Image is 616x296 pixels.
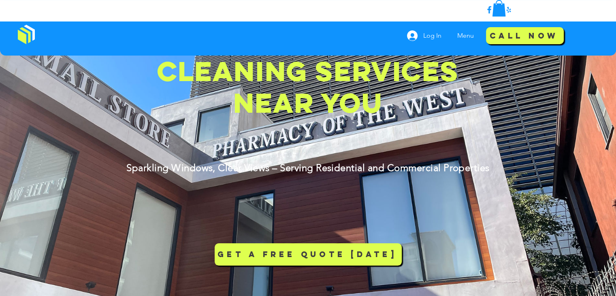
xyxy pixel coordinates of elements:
[490,31,558,41] span: Call Now
[484,5,514,15] ul: Social Bar
[126,22,489,120] span: Professional Window Cleaning Services Near You
[18,25,35,44] img: Window Cleaning Budds, Affordable window cleaning services near me in Los Angeles
[453,26,478,46] p: Menu
[504,5,514,15] img: Yelp!
[420,31,444,40] span: Log In
[486,27,564,44] a: Call Now
[215,243,402,266] a: GET A FREE QUOTE TODAY
[401,28,447,43] button: Log In
[451,26,482,46] div: Menu
[451,26,482,46] nav: Site
[217,249,397,259] span: GET A FREE QUOTE [DATE]
[484,5,494,15] img: Facebook
[126,162,489,174] span: Sparkling Windows, Clear Views – Serving Residential and Commercial Properties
